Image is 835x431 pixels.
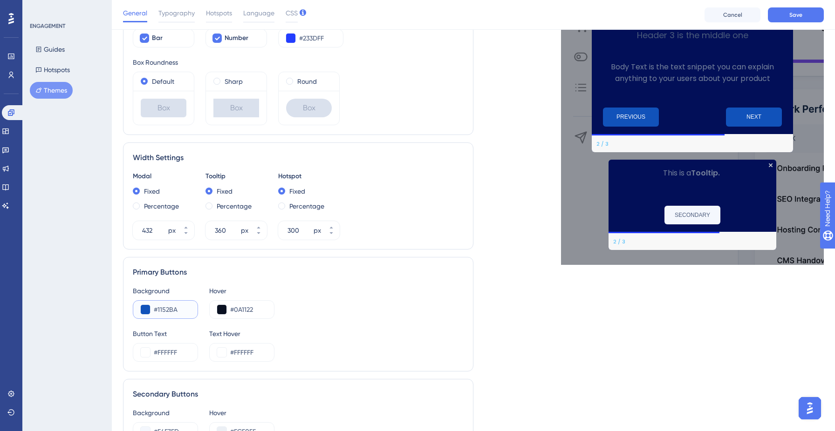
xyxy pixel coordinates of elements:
[133,389,464,400] div: Secondary Buttons
[123,7,147,19] span: General
[144,201,179,212] label: Percentage
[217,201,252,212] label: Percentage
[205,171,267,182] div: Tooltip
[314,225,321,236] div: px
[133,267,464,278] div: Primary Buttons
[243,7,274,19] span: Language
[723,11,742,19] span: Cancel
[213,99,259,117] div: Box
[289,201,324,212] label: Percentage
[133,171,194,182] div: Modal
[178,230,194,240] button: px
[705,7,760,22] button: Cancel
[178,221,194,230] button: px
[250,221,267,230] button: px
[133,407,198,418] div: Background
[599,29,786,41] h3: Header 3 is the middle one
[144,186,160,197] label: Fixed
[664,206,720,224] button: SECONDARY
[168,225,176,236] div: px
[22,2,58,13] span: Need Help?
[142,225,166,236] input: px
[616,167,769,179] p: This is a
[158,7,195,19] span: Typography
[225,33,248,44] span: Number
[286,7,298,19] span: CSS
[30,61,75,78] button: Hotspots
[152,33,163,44] span: Bar
[30,41,70,58] button: Guides
[241,225,248,236] div: px
[209,285,274,296] div: Hover
[250,230,267,240] button: px
[287,225,312,236] input: px
[225,76,243,87] label: Sharp
[789,11,802,19] span: Save
[278,171,340,182] div: Hotspot
[209,407,274,418] div: Hover
[596,140,609,148] div: Step 2 of 3
[768,7,824,22] button: Save
[691,168,720,178] b: Tooltip.
[599,61,786,84] p: Body Text is the text snippet you can explain anything to your users about your product
[133,57,464,68] div: Box Roundness
[133,152,464,163] div: Width Settings
[152,76,174,87] label: Default
[297,76,317,87] label: Round
[613,238,625,245] div: Step 2 of 3
[592,135,793,152] div: Footer
[726,108,782,127] button: Next
[30,82,73,99] button: Themes
[215,225,239,236] input: px
[609,233,776,250] div: Footer
[323,221,340,230] button: px
[133,285,198,296] div: Background
[769,163,773,167] div: Close Preview
[209,328,274,339] div: Text Hover
[217,186,233,197] label: Fixed
[323,230,340,240] button: px
[289,186,305,197] label: Fixed
[796,394,824,422] iframe: UserGuiding AI Assistant Launcher
[30,22,65,30] div: ENGAGEMENT
[286,99,332,117] div: Box
[141,99,186,117] div: Box
[206,7,232,19] span: Hotspots
[133,328,198,339] div: Button Text
[603,108,659,127] button: Previous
